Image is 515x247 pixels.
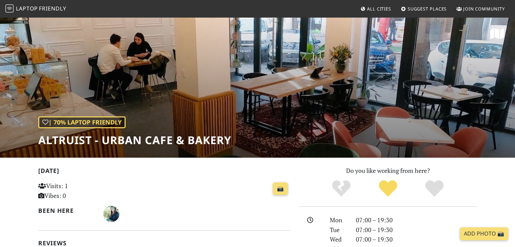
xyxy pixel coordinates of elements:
[326,234,351,244] div: Wed
[352,215,481,225] div: 07:00 – 19:30
[326,215,351,225] div: Mon
[365,179,411,198] div: Yes
[398,3,450,15] a: Suggest Places
[273,182,288,195] a: 📸
[352,234,481,244] div: 07:00 – 19:30
[38,167,291,177] h2: [DATE]
[367,6,391,12] span: All Cities
[318,179,365,198] div: No
[103,206,120,222] img: 2538-boryana.jpg
[5,4,14,13] img: LaptopFriendly
[38,207,95,214] h2: Been here
[16,5,38,12] span: Laptop
[352,225,481,235] div: 07:00 – 19:30
[38,134,231,147] h1: Altruist - Urban cafe & Bakery
[39,5,66,12] span: Friendly
[411,179,458,198] div: Definitely!
[463,6,505,12] span: Join Community
[38,240,291,247] h2: Reviews
[38,116,126,128] div: | 70% Laptop Friendly
[454,3,508,15] a: Join Community
[358,3,394,15] a: All Cities
[299,166,477,176] p: Do you like working from here?
[5,3,66,15] a: LaptopFriendly LaptopFriendly
[326,225,351,235] div: Tue
[38,181,117,201] p: Visits: 1 Vibes: 0
[103,209,120,217] span: Boryana Krasimirova
[460,227,508,240] a: Add Photo 📸
[408,6,447,12] span: Suggest Places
